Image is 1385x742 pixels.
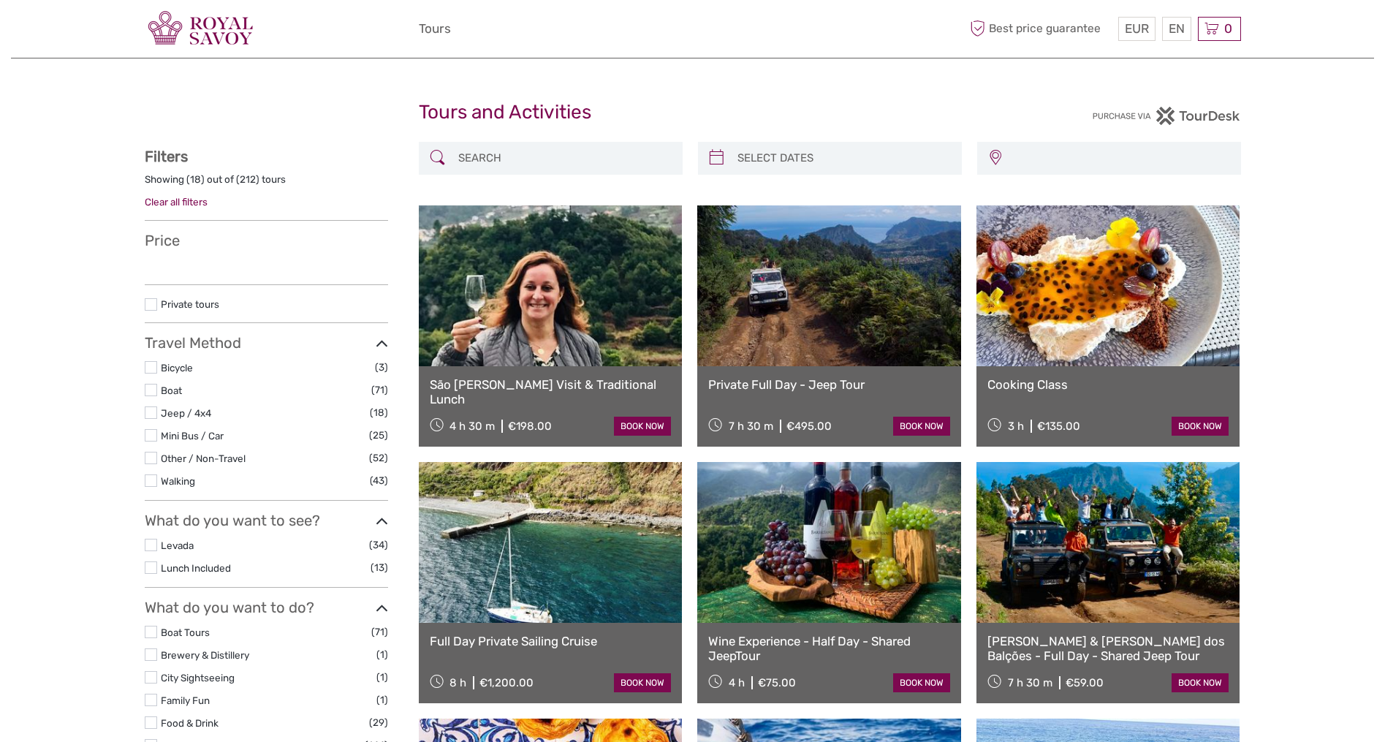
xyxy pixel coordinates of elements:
span: 3 h [1008,420,1024,433]
span: (34) [369,537,388,553]
img: PurchaseViaTourDesk.png [1092,107,1240,125]
label: 212 [240,173,256,186]
div: €135.00 [1037,420,1080,433]
span: (71) [371,382,388,398]
span: 4 h [729,676,745,689]
a: book now [893,417,950,436]
span: EUR [1125,21,1149,36]
h3: What do you want to see? [145,512,388,529]
a: Family Fun [161,694,210,706]
a: Levada [161,540,194,551]
a: Boat [161,385,182,396]
a: Jeep / 4x4 [161,407,211,419]
h3: What do you want to do? [145,599,388,616]
a: Private Full Day - Jeep Tour [708,377,950,392]
a: book now [614,673,671,692]
input: SELECT DATES [732,145,955,171]
span: (3) [375,359,388,376]
span: (18) [370,404,388,421]
span: (71) [371,624,388,640]
div: €1,200.00 [479,676,534,689]
a: book now [1172,417,1229,436]
span: Best price guarantee [967,17,1115,41]
a: Boat Tours [161,626,210,638]
div: €75.00 [758,676,796,689]
span: (25) [369,427,388,444]
div: €198.00 [508,420,552,433]
span: (13) [371,559,388,576]
label: 18 [190,173,201,186]
a: Tours [419,18,451,39]
h1: Tours and Activities [419,101,967,124]
span: (29) [369,714,388,731]
div: €59.00 [1066,676,1104,689]
a: Wine Experience - Half Day - Shared JeepTour [708,634,950,664]
span: (1) [376,692,388,708]
span: 0 [1222,21,1234,36]
a: Mini Bus / Car [161,430,224,442]
a: Lunch Included [161,562,231,574]
h3: Price [145,232,388,249]
div: €495.00 [786,420,832,433]
a: [PERSON_NAME] & [PERSON_NAME] dos Balções - Full Day - Shared Jeep Tour [987,634,1229,664]
a: São [PERSON_NAME] Visit & Traditional Lunch [430,377,672,407]
span: (1) [376,646,388,663]
a: City Sightseeing [161,672,235,684]
a: Food & Drink [161,717,219,729]
a: Clear all filters [145,196,208,208]
div: EN [1162,17,1191,41]
img: 3280-12f42084-c20e-4d34-be88-46f68e1c0edb_logo_small.png [145,11,257,47]
a: book now [893,673,950,692]
a: Private tours [161,298,219,310]
a: Bicycle [161,362,193,374]
a: Walking [161,475,195,487]
input: SEARCH [452,145,675,171]
span: (43) [370,472,388,489]
strong: Filters [145,148,188,165]
span: 7 h 30 m [1008,676,1052,689]
a: Cooking Class [987,377,1229,392]
a: Brewery & Distillery [161,649,249,661]
a: book now [614,417,671,436]
span: 8 h [449,676,466,689]
span: 4 h 30 m [449,420,495,433]
span: (52) [369,450,388,466]
div: Showing ( ) out of ( ) tours [145,173,388,195]
span: (1) [376,669,388,686]
span: 7 h 30 m [729,420,773,433]
a: Full Day Private Sailing Cruise [430,634,672,648]
a: book now [1172,673,1229,692]
a: Other / Non-Travel [161,453,246,464]
h3: Travel Method [145,334,388,352]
